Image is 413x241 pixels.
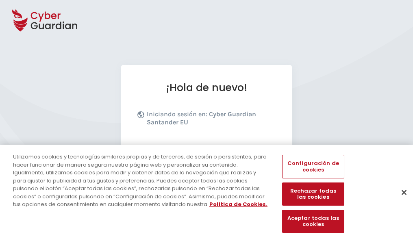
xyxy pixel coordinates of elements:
[147,110,256,126] b: Cyber Guardian Santander EU
[147,110,274,130] p: Iniciando sesión en:
[282,155,344,178] button: Configuración de cookies, Abre el cuadro de diálogo del centro de preferencias.
[13,153,270,208] div: Utilizamos cookies y tecnologías similares propias y de terceros, de sesión o persistentes, para ...
[395,183,413,201] button: Cerrar
[209,200,267,208] a: Más información sobre su privacidad, se abre en una nueva pestaña
[282,182,344,206] button: Rechazar todas las cookies
[137,81,276,94] h1: ¡Hola de nuevo!
[282,210,344,233] button: Aceptar todas las cookies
